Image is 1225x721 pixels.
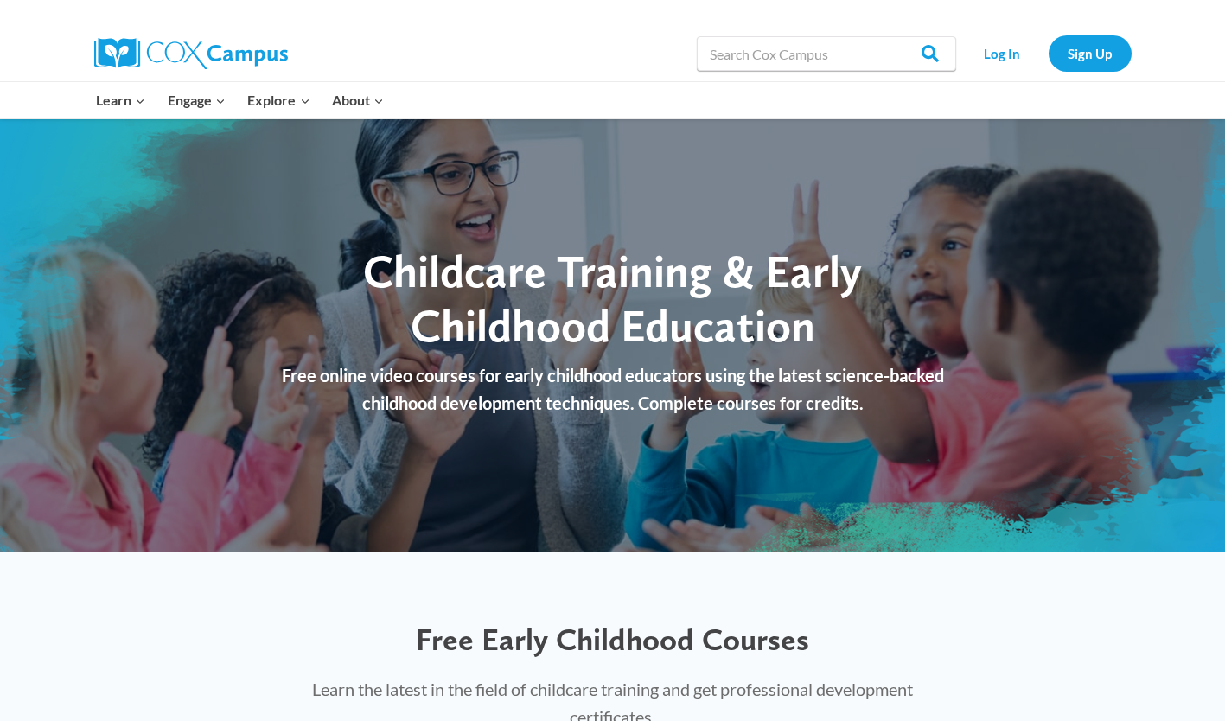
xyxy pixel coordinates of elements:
[1049,35,1132,71] a: Sign Up
[965,35,1132,71] nav: Secondary Navigation
[168,89,226,112] span: Engage
[416,621,809,658] span: Free Early Childhood Courses
[332,89,384,112] span: About
[965,35,1040,71] a: Log In
[86,82,395,118] nav: Primary Navigation
[263,361,963,417] p: Free online video courses for early childhood educators using the latest science-backed childhood...
[94,38,288,69] img: Cox Campus
[96,89,145,112] span: Learn
[247,89,309,112] span: Explore
[363,244,862,352] span: Childcare Training & Early Childhood Education
[697,36,956,71] input: Search Cox Campus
